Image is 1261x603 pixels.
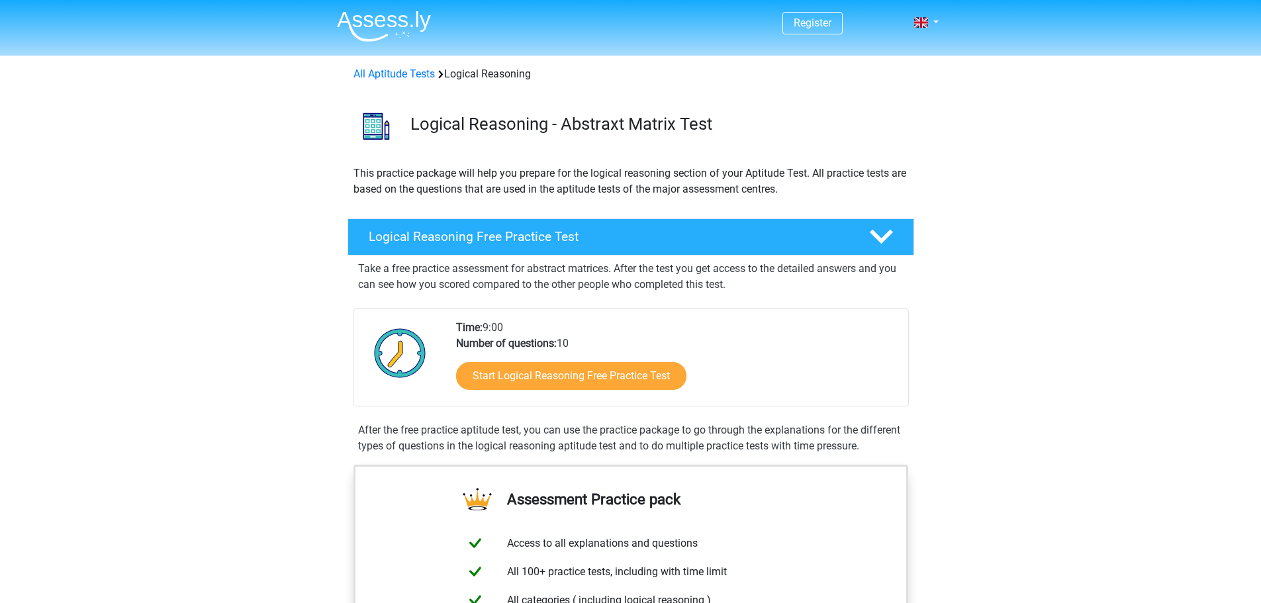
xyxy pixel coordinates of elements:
div: 9:00 10 [446,320,908,406]
img: logical reasoning [348,98,404,154]
p: This practice package will help you prepare for the logical reasoning section of your Aptitude Te... [353,165,908,197]
img: Clock [367,320,434,386]
h4: Logical Reasoning Free Practice Test [369,229,848,244]
img: Assessly [337,11,431,42]
p: Take a free practice assessment for abstract matrices. After the test you get access to the detai... [358,261,904,293]
a: Register [794,17,831,29]
div: After the free practice aptitude test, you can use the practice package to go through the explana... [353,422,909,454]
a: Logical Reasoning Free Practice Test [342,218,919,255]
a: All Aptitude Tests [353,68,435,80]
h3: Logical Reasoning - Abstraxt Matrix Test [410,114,904,134]
b: Time: [456,321,483,334]
div: Logical Reasoning [348,66,913,82]
b: Number of questions: [456,337,557,349]
a: Start Logical Reasoning Free Practice Test [456,362,686,390]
